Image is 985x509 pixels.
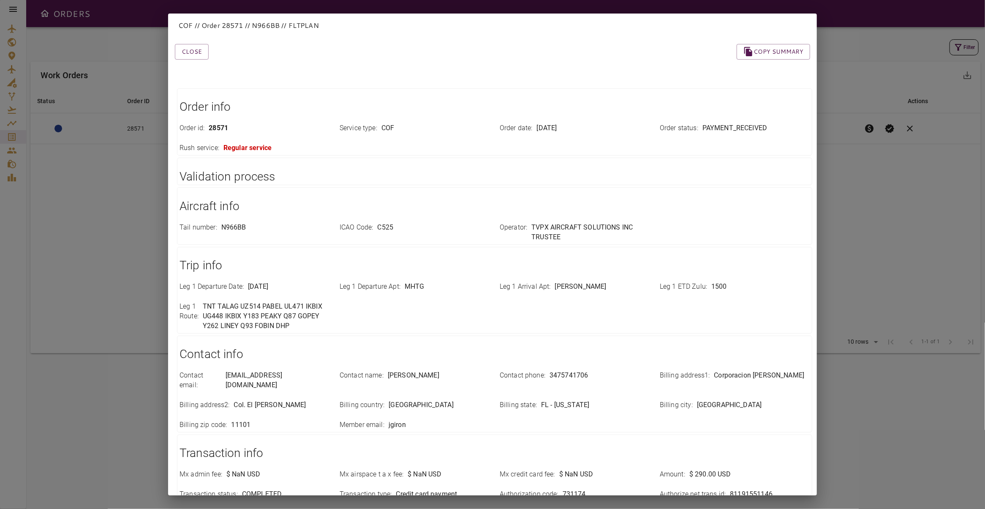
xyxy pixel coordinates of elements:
p: $ NaN USD [559,470,593,479]
p: Billing address2 : [180,400,230,410]
p: Transaction status : [180,490,238,499]
p: 731174 [563,490,586,499]
p: Order id : [180,123,204,133]
p: MHTG [405,282,424,292]
p: Mx airspace t a x fee : [340,470,403,479]
p: Tail number : [180,223,217,233]
p: $ 290.00 USD [689,470,731,479]
p: Amount : [660,470,685,479]
p: COF [381,123,394,133]
p: 28571 [209,123,228,133]
p: N966BB [221,223,246,233]
p: Credit card payment [396,490,457,499]
p: Contact phone : [500,371,545,380]
p: Contact name : [340,371,384,380]
p: $ NaN USD [408,470,441,479]
p: FL - [US_STATE] [541,400,589,410]
h1: Validation process [180,168,810,185]
p: Leg 1 Arrival Apt : [500,282,551,292]
p: Rush service : [180,143,219,153]
p: Operator : [500,223,527,242]
p: Billing state : [500,400,537,410]
p: [DATE] [537,123,557,133]
h1: Contact info [180,346,810,363]
p: Leg 1 Route : [180,302,199,331]
p: Billing address1 : [660,371,710,380]
p: [GEOGRAPHIC_DATA] [697,400,762,410]
p: [DATE] [248,282,268,292]
p: Order status : [660,123,698,133]
p: Authorization code : [500,490,558,499]
p: Service type : [340,123,377,133]
p: TNT TALAG UZ514 PABEL UL471 IKBIX UG448 IKBIX Y183 PEAKY Q87 GOPEY Y262 LINEY Q93 FOBIN DHP [203,302,329,331]
p: [PERSON_NAME] [388,371,439,380]
p: Billing zip code : [180,420,227,430]
p: [PERSON_NAME] [555,282,607,292]
p: 81191551146 [730,490,773,499]
p: Order date : [500,123,533,133]
p: Leg 1 Departure Apt : [340,282,400,292]
p: C525 [378,223,394,233]
h1: Order info [180,99,810,115]
p: Regular service [223,143,272,153]
h1: Trip info [180,257,810,274]
p: Corporacion [PERSON_NAME] [714,371,805,380]
p: Transaction type : [340,490,392,499]
p: $ NaN USD [226,470,260,479]
p: 1500 [711,282,727,292]
p: jgiron [389,420,406,430]
p: COMPLETED [242,490,282,499]
p: Leg 1 Departure Date : [180,282,244,292]
p: Col. El [PERSON_NAME] [234,400,306,410]
p: Authorize net trans id : [660,490,726,499]
p: PAYMENT_RECEIVED [702,123,767,133]
p: Billing country : [340,400,384,410]
p: [EMAIL_ADDRESS][DOMAIN_NAME] [226,371,329,390]
p: Member email : [340,420,384,430]
button: Close [175,44,209,60]
h1: Transaction info [180,445,810,462]
p: 11101 [231,420,251,430]
p: Billing city : [660,400,693,410]
p: ICAO Code : [340,223,373,233]
p: Mx admin fee : [180,470,222,479]
p: Contact email : [180,371,221,390]
p: Mx credit card fee : [500,470,555,479]
button: Copy summary [737,44,810,60]
h1: Aircraft info [180,198,810,215]
p: [GEOGRAPHIC_DATA] [389,400,454,410]
p: COF // Order 28571 // N966BB // FLTPLAN [178,20,807,30]
p: TVPX AIRCRAFT SOLUTIONS INC TRUSTEE [531,223,650,242]
p: 3475741706 [550,371,588,380]
p: Leg 1 ETD Zulu : [660,282,707,292]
